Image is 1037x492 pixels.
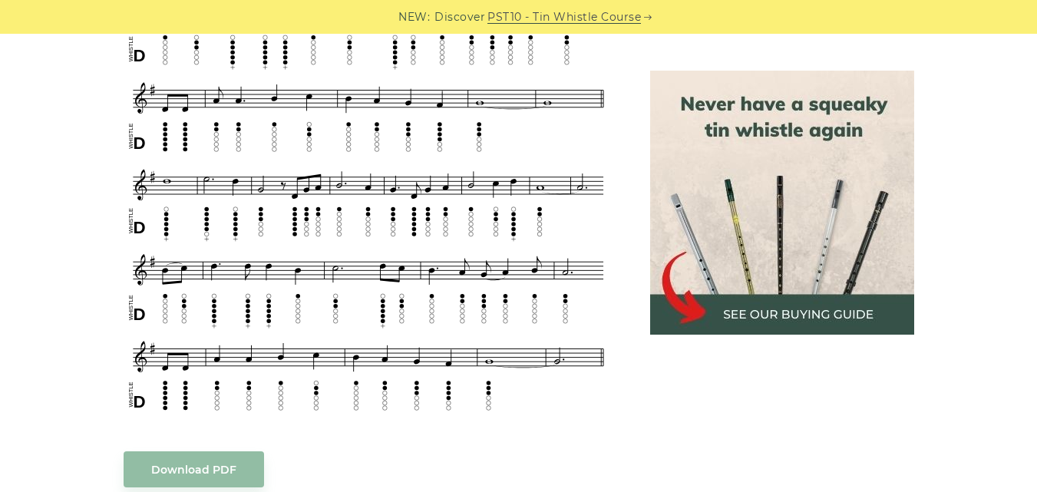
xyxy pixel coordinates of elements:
[434,8,485,26] span: Discover
[398,8,430,26] span: NEW:
[124,451,264,487] a: Download PDF
[650,71,914,335] img: tin whistle buying guide
[487,8,641,26] a: PST10 - Tin Whistle Course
